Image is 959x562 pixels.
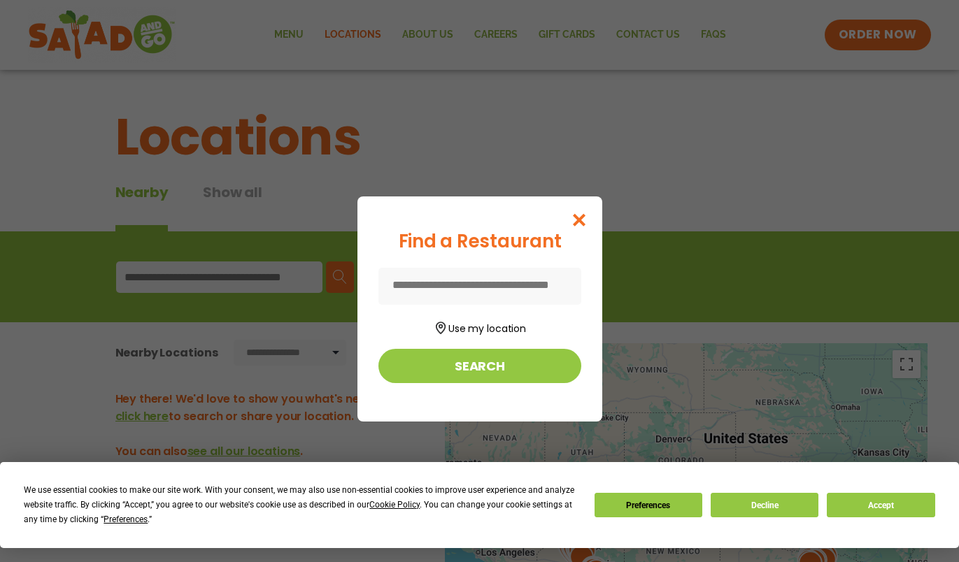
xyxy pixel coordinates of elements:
[556,196,602,243] button: Close modal
[378,317,581,336] button: Use my location
[24,483,577,527] div: We use essential cookies to make our site work. With your consent, we may also use non-essential ...
[827,493,935,517] button: Accept
[378,349,581,383] button: Search
[369,500,420,510] span: Cookie Policy
[711,493,818,517] button: Decline
[378,228,581,255] div: Find a Restaurant
[104,514,148,524] span: Preferences
[595,493,702,517] button: Preferences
